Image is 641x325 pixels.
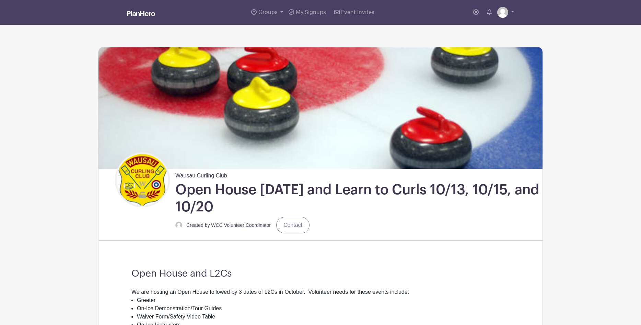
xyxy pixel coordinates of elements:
[497,7,508,18] img: default-ce2991bfa6775e67f084385cd625a349d9dcbb7a52a09fb2fda1e96e2d18dcdb.png
[296,10,326,15] span: My Signups
[137,304,510,313] li: On-Ice Demonstration/Tour Guides
[186,222,271,228] small: Created by WCC Volunteer Coordinator
[258,10,278,15] span: Groups
[127,11,155,16] img: logo_white-6c42ec7e38ccf1d336a20a19083b03d10ae64f83f12c07503d8b9e83406b4c7d.svg
[137,296,510,304] li: Greeter
[98,47,543,169] img: curling%20house%20with%20rocks.jpg
[131,288,510,296] div: We are hosting an Open House followed by 3 dates of L2Cs in October. Volunteer needs for these ev...
[175,222,182,229] img: default-ce2991bfa6775e67f084385cd625a349d9dcbb7a52a09fb2fda1e96e2d18dcdb.png
[175,181,540,216] h1: Open House [DATE] and Learn to Curls 10/13, 10/15, and 10/20
[341,10,374,15] span: Event Invites
[175,169,227,180] span: Wausau Curling Club
[276,217,310,233] a: Contact
[131,268,510,280] h3: Open House and L2Cs
[137,313,510,321] li: Waiver Form/Safety Video Table
[117,154,168,206] img: WCC%20logo.png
